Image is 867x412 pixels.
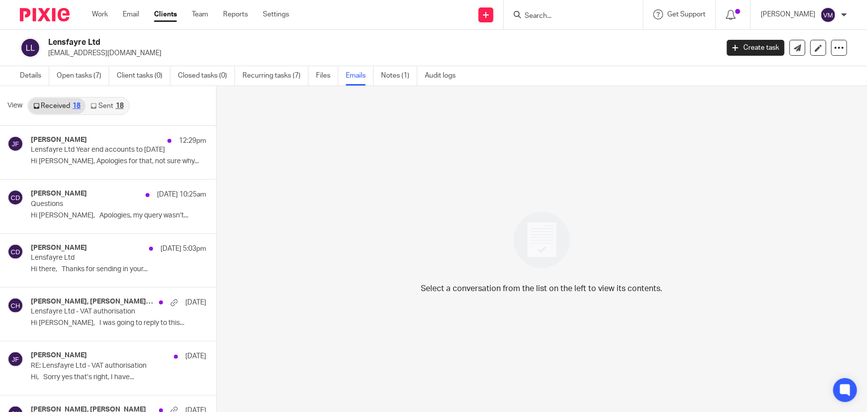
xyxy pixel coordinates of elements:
a: Notes (1) [381,66,417,86]
div: 18 [73,103,80,109]
a: Open tasks (7) [57,66,109,86]
p: Lensfayre Ltd [31,254,171,262]
a: Sent18 [85,98,128,114]
a: Recurring tasks (7) [242,66,309,86]
p: [DATE] 5:03pm [160,244,206,254]
h4: [PERSON_NAME], [PERSON_NAME], Me, [PERSON_NAME], [PERSON_NAME] [31,298,154,306]
p: Hi [PERSON_NAME], Apologies, my query wasn’t... [31,211,206,220]
p: [EMAIL_ADDRESS][DOMAIN_NAME] [48,48,712,58]
p: [DATE] [185,351,206,361]
span: View [7,101,22,111]
a: Emails [346,66,374,86]
p: [DATE] [185,298,206,308]
p: Questions [31,200,171,208]
p: [PERSON_NAME] [761,9,815,19]
a: Email [123,9,139,19]
p: Lensfayre Ltd Year end accounts to [DATE] [31,146,171,154]
h4: [PERSON_NAME] [31,190,87,198]
img: Pixie [20,8,70,21]
a: Clients [154,9,177,19]
img: svg%3E [7,244,23,260]
a: Settings [263,9,289,19]
h2: Lensfayre Ltd [48,37,579,48]
p: [DATE] 10:25am [157,190,206,200]
span: Get Support [667,11,706,18]
img: svg%3E [20,37,41,58]
p: RE: Lensfayre Ltd - VAT authorisation [31,362,171,370]
a: Audit logs [425,66,463,86]
a: Reports [223,9,248,19]
a: Client tasks (0) [117,66,170,86]
img: image [507,206,576,275]
h4: [PERSON_NAME] [31,136,87,144]
p: 12:29pm [179,136,206,146]
div: 18 [116,103,124,109]
img: svg%3E [820,7,836,23]
img: svg%3E [7,136,23,152]
img: svg%3E [7,190,23,206]
input: Search [524,12,613,21]
p: Hi [PERSON_NAME], I was going to reply to this... [31,319,206,327]
p: Lensfayre Ltd - VAT authorisation [31,308,171,316]
p: Hi there, Thanks for sending in your... [31,265,206,274]
p: Select a conversation from the list on the left to view its contents. [421,283,663,295]
a: Received18 [28,98,85,114]
p: Hi, Sorry yes that’s right, I have... [31,373,206,382]
img: svg%3E [7,298,23,313]
h4: [PERSON_NAME] [31,351,87,360]
a: Create task [727,40,785,56]
p: Hi [PERSON_NAME], Apologies for that, not sure why... [31,157,206,166]
a: Work [92,9,108,19]
a: Files [316,66,338,86]
img: svg%3E [7,351,23,367]
a: Details [20,66,49,86]
a: Team [192,9,208,19]
a: Closed tasks (0) [178,66,235,86]
h4: [PERSON_NAME] [31,244,87,252]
